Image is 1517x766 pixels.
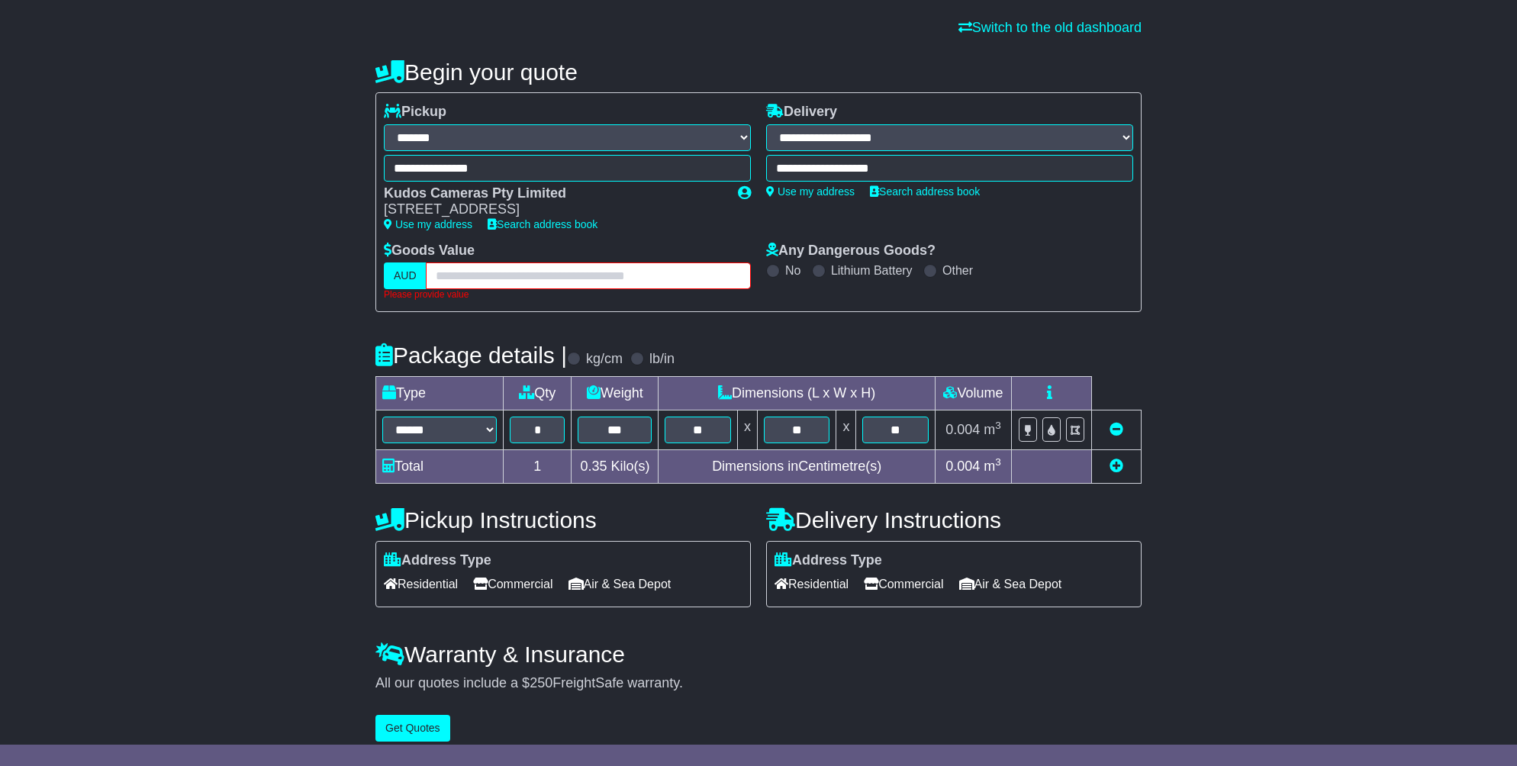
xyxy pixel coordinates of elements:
[766,185,855,198] a: Use my address
[659,376,936,410] td: Dimensions (L x W x H)
[572,376,659,410] td: Weight
[1110,422,1123,437] a: Remove this item
[384,104,446,121] label: Pickup
[945,422,980,437] span: 0.004
[870,185,980,198] a: Search address book
[375,642,1142,667] h4: Warranty & Insurance
[384,201,723,218] div: [STREET_ADDRESS]
[384,262,427,289] label: AUD
[568,572,672,596] span: Air & Sea Depot
[384,552,491,569] label: Address Type
[958,20,1142,35] a: Switch to the old dashboard
[785,263,800,278] label: No
[375,343,567,368] h4: Package details |
[384,572,458,596] span: Residential
[959,572,1062,596] span: Air & Sea Depot
[504,449,572,483] td: 1
[376,449,504,483] td: Total
[384,218,472,230] a: Use my address
[766,243,936,259] label: Any Dangerous Goods?
[995,420,1001,431] sup: 3
[384,185,723,202] div: Kudos Cameras Pty Limited
[586,351,623,368] label: kg/cm
[775,552,882,569] label: Address Type
[580,459,607,474] span: 0.35
[935,376,1011,410] td: Volume
[836,410,856,449] td: x
[530,675,552,690] span: 250
[945,459,980,474] span: 0.004
[766,507,1142,533] h4: Delivery Instructions
[375,715,450,742] button: Get Quotes
[504,376,572,410] td: Qty
[384,243,475,259] label: Goods Value
[488,218,597,230] a: Search address book
[384,289,751,300] div: Please provide value
[649,351,675,368] label: lb/in
[984,459,1001,474] span: m
[659,449,936,483] td: Dimensions in Centimetre(s)
[572,449,659,483] td: Kilo(s)
[984,422,1001,437] span: m
[1110,459,1123,474] a: Add new item
[737,410,757,449] td: x
[864,572,943,596] span: Commercial
[375,675,1142,692] div: All our quotes include a $ FreightSafe warranty.
[942,263,973,278] label: Other
[375,60,1142,85] h4: Begin your quote
[775,572,849,596] span: Residential
[375,507,751,533] h4: Pickup Instructions
[995,456,1001,468] sup: 3
[473,572,552,596] span: Commercial
[376,376,504,410] td: Type
[831,263,913,278] label: Lithium Battery
[766,104,837,121] label: Delivery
